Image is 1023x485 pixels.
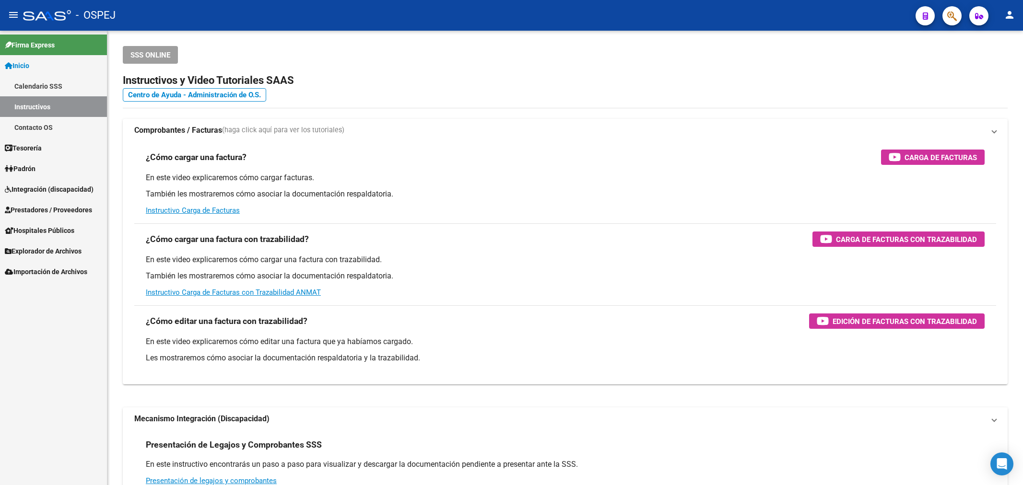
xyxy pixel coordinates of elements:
h2: Instructivos y Video Tutoriales SAAS [123,71,1008,90]
h3: Presentación de Legajos y Comprobantes SSS [146,438,322,451]
span: (haga click aquí para ver los tutoriales) [222,125,344,136]
button: Edición de Facturas con Trazabilidad [809,313,985,329]
mat-expansion-panel-header: Mecanismo Integración (Discapacidad) [123,407,1008,430]
span: Carga de Facturas con Trazabilidad [836,233,977,245]
span: Explorador de Archivos [5,246,82,256]
span: Padrón [5,163,35,174]
p: En este video explicaremos cómo cargar una factura con trazabilidad. [146,254,985,265]
strong: Comprobantes / Facturas [134,125,222,136]
span: Tesorería [5,143,42,153]
a: Instructivo Carga de Facturas [146,206,240,215]
p: Les mostraremos cómo asociar la documentación respaldatoria y la trazabilidad. [146,353,985,363]
div: Comprobantes / Facturas(haga click aquí para ver los tutoriales) [123,142,1008,384]
span: Inicio [5,60,29,71]
button: Carga de Facturas [881,150,985,165]
a: Centro de Ayuda - Administración de O.S. [123,88,266,102]
button: SSS ONLINE [123,46,178,64]
span: Hospitales Públicos [5,225,74,236]
p: También les mostraremos cómo asociar la documentación respaldatoria. [146,189,985,199]
mat-expansion-panel-header: Comprobantes / Facturas(haga click aquí para ver los tutoriales) [123,119,1008,142]
button: Carga de Facturas con Trazabilidad [812,231,985,247]
mat-icon: person [1004,9,1015,21]
span: Edición de Facturas con Trazabilidad [833,315,977,327]
p: En este video explicaremos cómo editar una factura que ya habíamos cargado. [146,336,985,347]
span: Prestadores / Proveedores [5,205,92,215]
h3: ¿Cómo cargar una factura? [146,150,247,164]
span: Firma Express [5,40,55,50]
div: Open Intercom Messenger [990,452,1013,475]
span: Integración (discapacidad) [5,184,94,195]
span: Carga de Facturas [905,151,977,163]
h3: ¿Cómo cargar una factura con trazabilidad? [146,232,309,246]
span: SSS ONLINE [130,51,170,59]
span: - OSPEJ [76,5,116,26]
h3: ¿Cómo editar una factura con trazabilidad? [146,314,307,328]
a: Instructivo Carga de Facturas con Trazabilidad ANMAT [146,288,321,297]
p: En este video explicaremos cómo cargar facturas. [146,173,985,183]
mat-icon: menu [8,9,19,21]
p: En este instructivo encontrarás un paso a paso para visualizar y descargar la documentación pendi... [146,459,985,470]
strong: Mecanismo Integración (Discapacidad) [134,414,270,424]
p: También les mostraremos cómo asociar la documentación respaldatoria. [146,271,985,281]
a: Presentación de legajos y comprobantes [146,476,277,485]
span: Importación de Archivos [5,266,87,277]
